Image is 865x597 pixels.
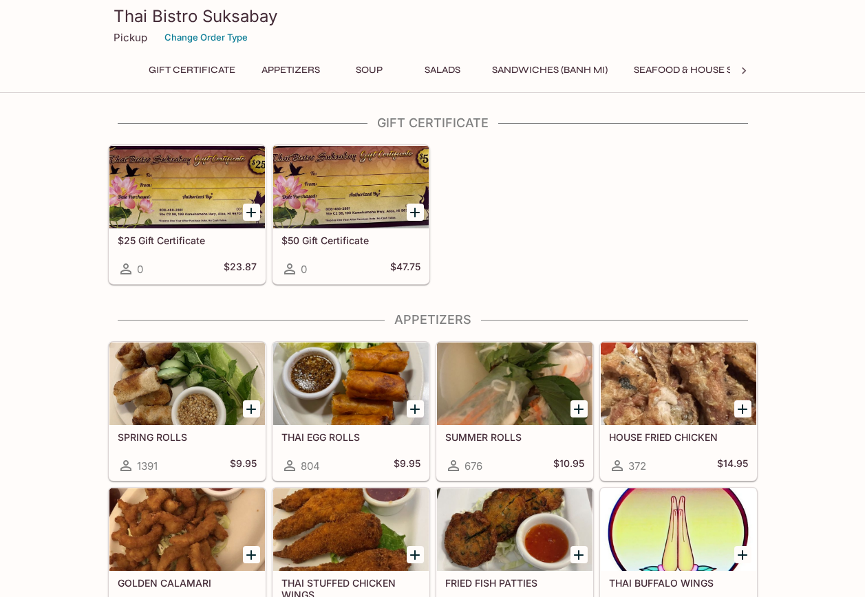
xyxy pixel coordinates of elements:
[601,488,756,571] div: THAI BUFFALO WINGS
[109,343,265,425] div: SPRING ROLLS
[437,488,592,571] div: FRIED FISH PATTIES
[734,400,751,417] button: Add HOUSE FRIED CHICKEN
[484,61,615,80] button: Sandwiches (Banh Mi)
[273,488,429,571] div: THAI STUFFED CHICKEN WINGS
[254,61,328,80] button: Appetizers
[390,261,420,277] h5: $47.75
[407,204,424,221] button: Add $50 Gift Certificate
[273,145,429,284] a: $50 Gift Certificate0$47.75
[301,459,320,473] span: 804
[281,431,420,443] h5: THAI EGG ROLLS
[108,312,758,327] h4: Appetizers
[230,457,257,474] h5: $9.95
[436,342,593,481] a: SUMMER ROLLS676$10.95
[224,261,257,277] h5: $23.87
[137,263,143,276] span: 0
[109,342,266,481] a: SPRING ROLLS1391$9.95
[273,342,429,481] a: THAI EGG ROLLS804$9.95
[109,145,266,284] a: $25 Gift Certificate0$23.87
[137,459,158,473] span: 1391
[108,116,758,131] h4: Gift Certificate
[445,577,584,589] h5: FRIED FISH PATTIES
[601,343,756,425] div: HOUSE FRIED CHICKEN
[301,263,307,276] span: 0
[273,146,429,228] div: $50 Gift Certificate
[609,577,748,589] h5: THAI BUFFALO WINGS
[243,546,260,563] button: Add GOLDEN CALAMARI
[109,488,265,571] div: GOLDEN CALAMARI
[114,6,752,27] h3: Thai Bistro Suksabay
[281,235,420,246] h5: $50 Gift Certificate
[339,61,401,80] button: Soup
[141,61,243,80] button: Gift Certificate
[114,31,147,44] p: Pickup
[109,146,265,228] div: $25 Gift Certificate
[118,431,257,443] h5: SPRING ROLLS
[407,546,424,563] button: Add THAI STUFFED CHICKEN WINGS
[243,400,260,417] button: Add SPRING ROLLS
[626,61,780,80] button: Seafood & House Specials
[394,457,420,474] h5: $9.95
[609,431,748,443] h5: HOUSE FRIED CHICKEN
[717,457,748,474] h5: $14.95
[600,342,757,481] a: HOUSE FRIED CHICKEN372$14.95
[158,27,254,48] button: Change Order Type
[445,431,584,443] h5: SUMMER ROLLS
[243,204,260,221] button: Add $25 Gift Certificate
[553,457,584,474] h5: $10.95
[118,577,257,589] h5: GOLDEN CALAMARI
[570,400,588,417] button: Add SUMMER ROLLS
[118,235,257,246] h5: $25 Gift Certificate
[412,61,473,80] button: Salads
[407,400,424,417] button: Add THAI EGG ROLLS
[273,343,429,425] div: THAI EGG ROLLS
[628,459,646,473] span: 372
[734,546,751,563] button: Add THAI BUFFALO WINGS
[570,546,588,563] button: Add FRIED FISH PATTIES
[437,343,592,425] div: SUMMER ROLLS
[464,459,482,473] span: 676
